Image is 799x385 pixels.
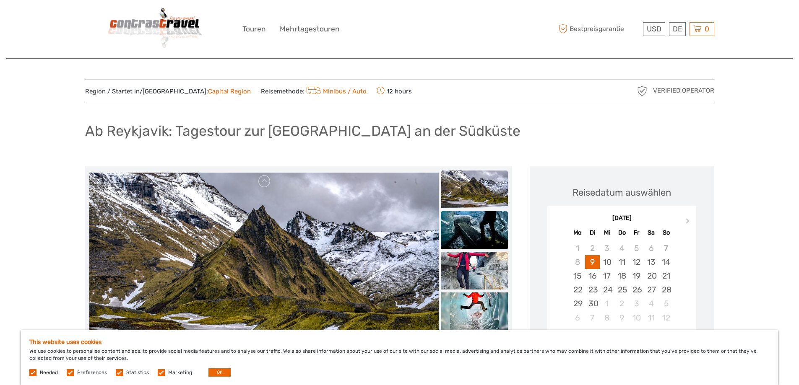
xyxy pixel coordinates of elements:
[570,311,585,325] div: Choose Montag, 6. Oktober 2025
[703,25,711,33] span: 0
[585,283,600,297] div: Choose Dienstag, 23. September 2025
[600,283,614,297] div: Choose Mittwoch, 24. September 2025
[441,292,508,330] img: abdd73aa9b48488bb8532727aa036728_slider_thumbnail.png
[644,241,658,255] div: Not available Samstag, 6. September 2025
[629,269,644,283] div: Choose Freitag, 19. September 2025
[629,255,644,269] div: Choose Freitag, 12. September 2025
[208,88,251,95] a: Capital Region
[208,368,231,377] button: OK
[40,369,58,376] label: Needed
[107,6,203,52] img: 3383-ee8cc717-9a6b-44c8-b5b4-ad8ebd777713_logo_big.png
[658,269,673,283] div: Choose Sonntag, 21. September 2025
[168,369,192,376] label: Marketing
[600,269,614,283] div: Choose Mittwoch, 17. September 2025
[547,214,696,223] div: [DATE]
[21,330,778,385] div: We use cookies to personalise content and ads, to provide social media features and to analyse ou...
[585,311,600,325] div: Choose Dienstag, 7. Oktober 2025
[570,269,585,283] div: Choose Montag, 15. September 2025
[629,241,644,255] div: Not available Freitag, 5. September 2025
[629,297,644,310] div: Choose Freitag, 3. Oktober 2025
[570,241,585,255] div: Not available Montag, 1. September 2025
[614,255,629,269] div: Choose Donnerstag, 11. September 2025
[658,283,673,297] div: Choose Sonntag, 28. September 2025
[629,227,644,238] div: Fr
[89,173,439,369] img: 26dd7f08354242728785700d33a06f0a_main_slider.jpg
[570,255,585,269] div: Not available Montag, 8. September 2025
[658,255,673,269] div: Choose Sonntag, 14. September 2025
[377,85,412,97] span: 12 hours
[573,186,671,199] div: Reisedatum auswählen
[647,25,661,33] span: USD
[644,227,658,238] div: Sa
[682,216,695,230] button: Next Month
[557,22,641,36] span: Bestpreisgarantie
[85,87,251,96] span: Region / Startet in/[GEOGRAPHIC_DATA]:
[644,269,658,283] div: Choose Samstag, 20. September 2025
[570,227,585,238] div: Mo
[441,252,508,289] img: 47766b3ff2534a52b0af9a0e44156c3e_slider_thumbnail.jpeg
[85,122,521,140] h1: Ab Reykjavik: Tagestour zur [GEOGRAPHIC_DATA] an der Südküste
[644,283,658,297] div: Choose Samstag, 27. September 2025
[441,211,508,249] img: aefba759b66d4ef1bab3e018b6f44f49_slider_thumbnail.jpeg
[441,171,508,208] img: 26dd7f08354242728785700d33a06f0a_slider_thumbnail.jpg
[600,255,614,269] div: Choose Mittwoch, 10. September 2025
[261,85,367,97] span: Reisemethode:
[669,22,686,36] div: DE
[644,311,658,325] div: Choose Samstag, 11. Oktober 2025
[614,311,629,325] div: Choose Donnerstag, 9. Oktober 2025
[614,227,629,238] div: Do
[600,297,614,310] div: Choose Mittwoch, 1. Oktober 2025
[600,241,614,255] div: Not available Mittwoch, 3. September 2025
[644,255,658,269] div: Choose Samstag, 13. September 2025
[305,88,367,95] a: Minibus / Auto
[570,297,585,310] div: Choose Montag, 29. September 2025
[585,227,600,238] div: Di
[126,369,149,376] label: Statistics
[635,84,649,98] img: verified_operator_grey_128.png
[658,227,673,238] div: So
[29,338,770,346] h5: This website uses cookies
[585,269,600,283] div: Choose Dienstag, 16. September 2025
[242,23,265,35] a: Touren
[653,86,714,95] span: Verified Operator
[77,369,107,376] label: Preferences
[644,297,658,310] div: Choose Samstag, 4. Oktober 2025
[629,283,644,297] div: Choose Freitag, 26. September 2025
[614,241,629,255] div: Not available Donnerstag, 4. September 2025
[600,227,614,238] div: Mi
[12,15,95,21] p: We're away right now. Please check back later!
[570,283,585,297] div: Choose Montag, 22. September 2025
[585,297,600,310] div: Choose Dienstag, 30. September 2025
[658,241,673,255] div: Not available Sonntag, 7. September 2025
[96,13,107,23] button: Open LiveChat chat widget
[614,297,629,310] div: Choose Donnerstag, 2. Oktober 2025
[658,311,673,325] div: Choose Sonntag, 12. Oktober 2025
[614,269,629,283] div: Choose Donnerstag, 18. September 2025
[614,283,629,297] div: Choose Donnerstag, 25. September 2025
[629,311,644,325] div: Choose Freitag, 10. Oktober 2025
[658,297,673,310] div: Choose Sonntag, 5. Oktober 2025
[600,311,614,325] div: Choose Mittwoch, 8. Oktober 2025
[585,241,600,255] div: Not available Dienstag, 2. September 2025
[585,255,600,269] div: Choose Dienstag, 9. September 2025
[280,23,339,35] a: Mehrtagestouren
[550,241,693,325] div: month 2025-09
